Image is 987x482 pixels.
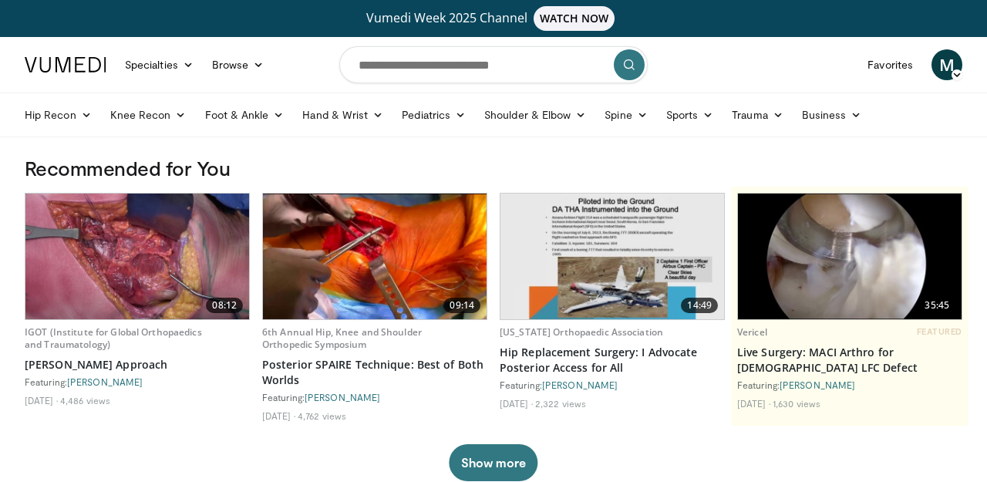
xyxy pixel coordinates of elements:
[25,325,202,351] a: IGOT (Institute for Global Orthopaedics and Traumatology)
[298,410,346,422] li: 4,762 views
[738,194,962,319] a: 35:45
[60,394,110,406] li: 4,486 views
[500,379,725,391] div: Featuring:
[262,391,487,403] div: Featuring:
[534,6,615,31] span: WATCH NOW
[918,298,955,313] span: 35:45
[737,325,767,339] a: Vericel
[500,194,724,319] a: 14:49
[15,99,101,130] a: Hip Recon
[196,99,294,130] a: Foot & Ankle
[500,397,533,410] li: [DATE]
[681,298,718,313] span: 14:49
[206,298,243,313] span: 08:12
[262,325,422,351] a: 6th Annual Hip, Knee and Shoulder Orthopedic Symposium
[262,357,487,388] a: Posterior SPAIRE Technique: Best of Both Worlds
[500,194,724,319] img: 21edfc83-ec83-4df6-b816-0b267dd9a881.620x360_q85_upscale.jpg
[263,194,487,319] a: 09:14
[657,99,723,130] a: Sports
[263,194,487,319] img: 586e461b-ed80-438a-9301-be991573d46a.620x360_q85_upscale.jpg
[500,325,663,339] a: [US_STATE] Orthopaedic Association
[780,379,855,390] a: [PERSON_NAME]
[858,49,922,80] a: Favorites
[737,379,962,391] div: Featuring:
[500,345,725,376] a: Hip Replacement Surgery: I Advocate Posterior Access for All
[738,194,962,319] img: eb023345-1e2d-4374-a840-ddbc99f8c97c.620x360_q85_upscale.jpg
[25,57,106,72] img: VuMedi Logo
[305,392,380,403] a: [PERSON_NAME]
[595,99,656,130] a: Spine
[443,298,480,313] span: 09:14
[931,49,962,80] a: M
[392,99,475,130] a: Pediatrics
[25,156,962,180] h3: Recommended for You
[25,357,250,372] a: [PERSON_NAME] Approach
[737,345,962,376] a: Live Surgery: MACI Arthro for [DEMOGRAPHIC_DATA] LFC Defect
[25,194,249,319] img: 39762d64-3502-4556-8712-5962534d57cb.620x360_q85_upscale.jpg
[101,99,196,130] a: Knee Recon
[339,46,648,83] input: Search topics, interventions
[25,194,249,319] a: 08:12
[917,326,962,337] span: FEATURED
[535,397,586,410] li: 2,322 views
[773,397,820,410] li: 1,630 views
[262,410,295,422] li: [DATE]
[293,99,392,130] a: Hand & Wrist
[542,379,618,390] a: [PERSON_NAME]
[793,99,871,130] a: Business
[475,99,595,130] a: Shoulder & Elbow
[203,49,274,80] a: Browse
[25,394,58,406] li: [DATE]
[67,376,143,387] a: [PERSON_NAME]
[116,49,203,80] a: Specialties
[723,99,793,130] a: Trauma
[449,444,537,481] button: Show more
[27,6,960,31] a: Vumedi Week 2025 ChannelWATCH NOW
[737,397,770,410] li: [DATE]
[25,376,250,388] div: Featuring:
